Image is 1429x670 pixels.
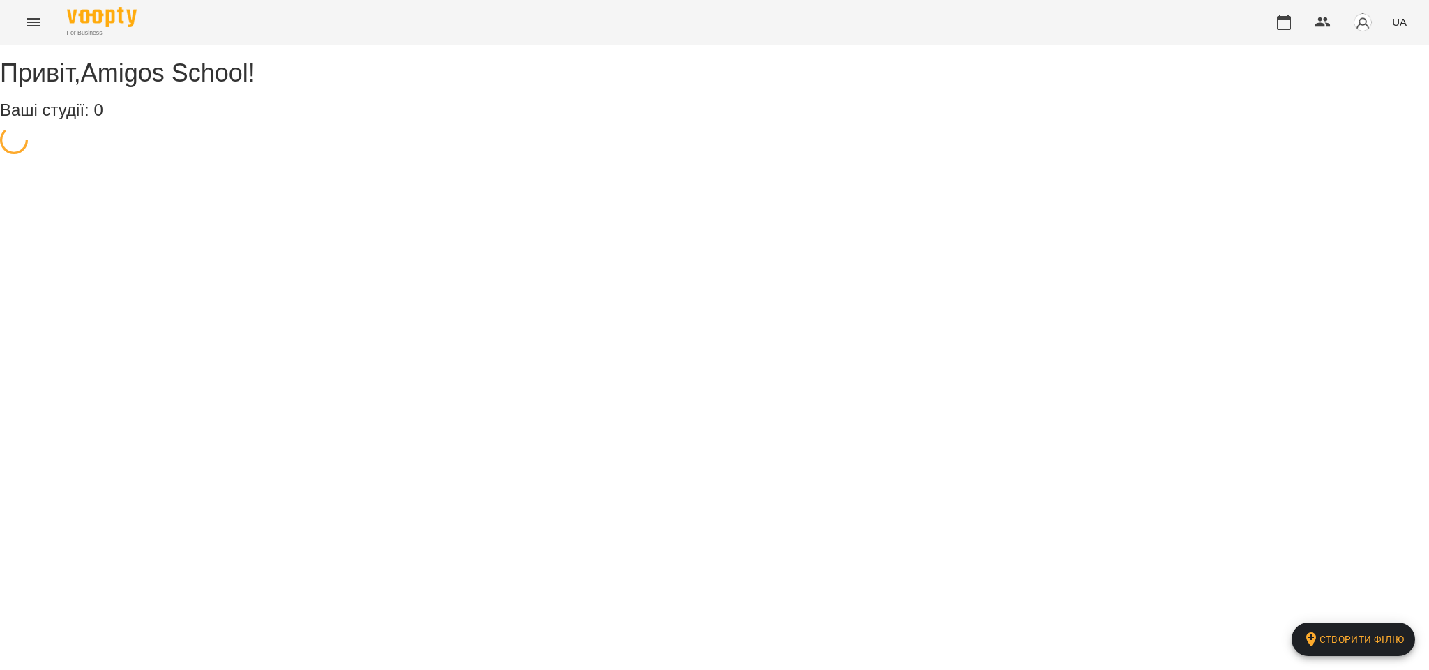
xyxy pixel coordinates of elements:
span: 0 [93,100,103,119]
span: UA [1392,15,1407,29]
img: Voopty Logo [67,7,137,27]
button: UA [1386,9,1412,35]
img: avatar_s.png [1353,13,1373,32]
span: For Business [67,29,137,38]
button: Menu [17,6,50,39]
